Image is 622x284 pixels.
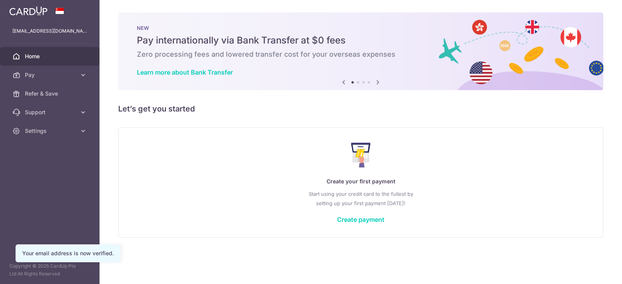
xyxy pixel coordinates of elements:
img: Make Payment [351,143,371,167]
span: Pay [25,71,76,79]
h5: Let’s get you started [118,103,603,115]
h6: Zero processing fees and lowered transfer cost for your overseas expenses [137,50,585,59]
div: Your email address is now verified. [22,249,114,257]
p: Create your first payment [134,177,587,186]
img: CardUp [9,6,47,16]
p: NEW [137,25,585,31]
span: Refer & Save [25,90,76,98]
a: Learn more about Bank Transfer [137,68,233,76]
span: Home [25,52,76,60]
p: [EMAIL_ADDRESS][DOMAIN_NAME] [12,27,87,35]
span: Settings [25,127,76,135]
a: Create payment [337,216,384,223]
h5: Pay internationally via Bank Transfer at $0 fees [137,34,585,47]
p: Start using your credit card to the fullest by setting up your first payment [DATE]! [134,189,587,208]
img: Bank transfer banner [118,12,603,90]
span: Support [25,108,76,116]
